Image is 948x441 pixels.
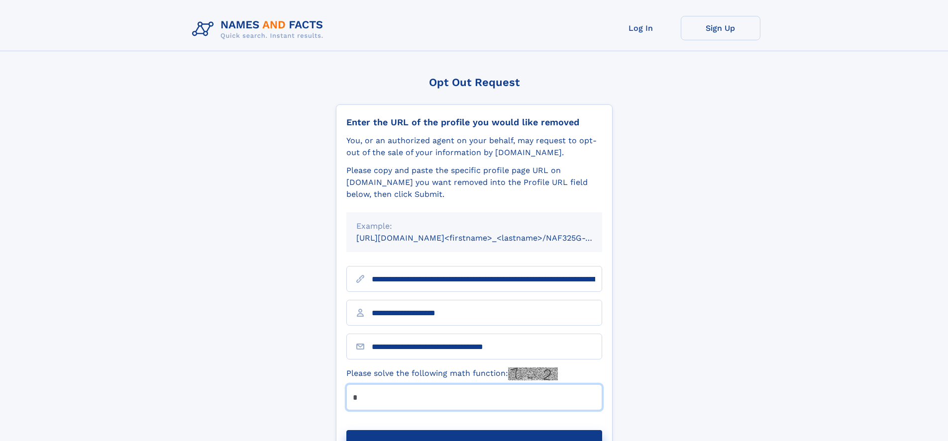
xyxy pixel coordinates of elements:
div: Enter the URL of the profile you would like removed [346,117,602,128]
div: Example: [356,220,592,232]
label: Please solve the following math function: [346,367,558,380]
small: [URL][DOMAIN_NAME]<firstname>_<lastname>/NAF325G-xxxxxxxx [356,233,621,243]
div: You, or an authorized agent on your behalf, may request to opt-out of the sale of your informatio... [346,135,602,159]
a: Log In [601,16,681,40]
img: Logo Names and Facts [188,16,331,43]
a: Sign Up [681,16,760,40]
div: Opt Out Request [336,76,613,88]
div: Please copy and paste the specific profile page URL on [DOMAIN_NAME] you want removed into the Pr... [346,165,602,200]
